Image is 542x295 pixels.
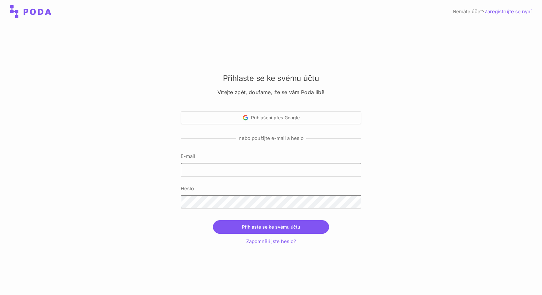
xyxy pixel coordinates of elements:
[242,224,300,230] font: Přihlaste se ke svému účtu
[181,111,361,124] button: Přihlášení přes Google
[453,8,485,15] font: Nemáte účet?
[213,220,329,234] button: Přihlaste se ke svému účtu
[246,238,296,244] a: Zapomněli jste heslo?
[181,185,194,192] font: Heslo
[251,115,300,120] font: Přihlášení přes Google
[243,115,248,121] img: Logo Googlu
[239,135,304,141] font: nebo použijte e-mail a heslo
[217,89,325,95] font: Vítejte zpět, doufáme, že se vám Poda líbí!
[223,74,319,83] font: Přihlaste se ke svému účtu
[485,8,532,15] a: Zaregistrujte se nyní
[181,153,195,159] font: E-mail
